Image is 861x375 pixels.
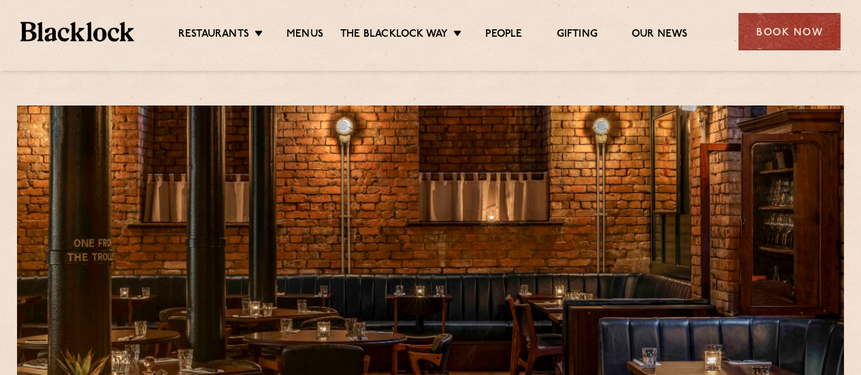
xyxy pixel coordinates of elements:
[738,13,841,50] div: Book Now
[287,28,323,43] a: Menus
[178,28,249,43] a: Restaurants
[557,28,598,43] a: Gifting
[485,28,522,43] a: People
[340,28,448,43] a: The Blacklock Way
[632,28,688,43] a: Our News
[20,22,134,41] img: BL_Textured_Logo-footer-cropped.svg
